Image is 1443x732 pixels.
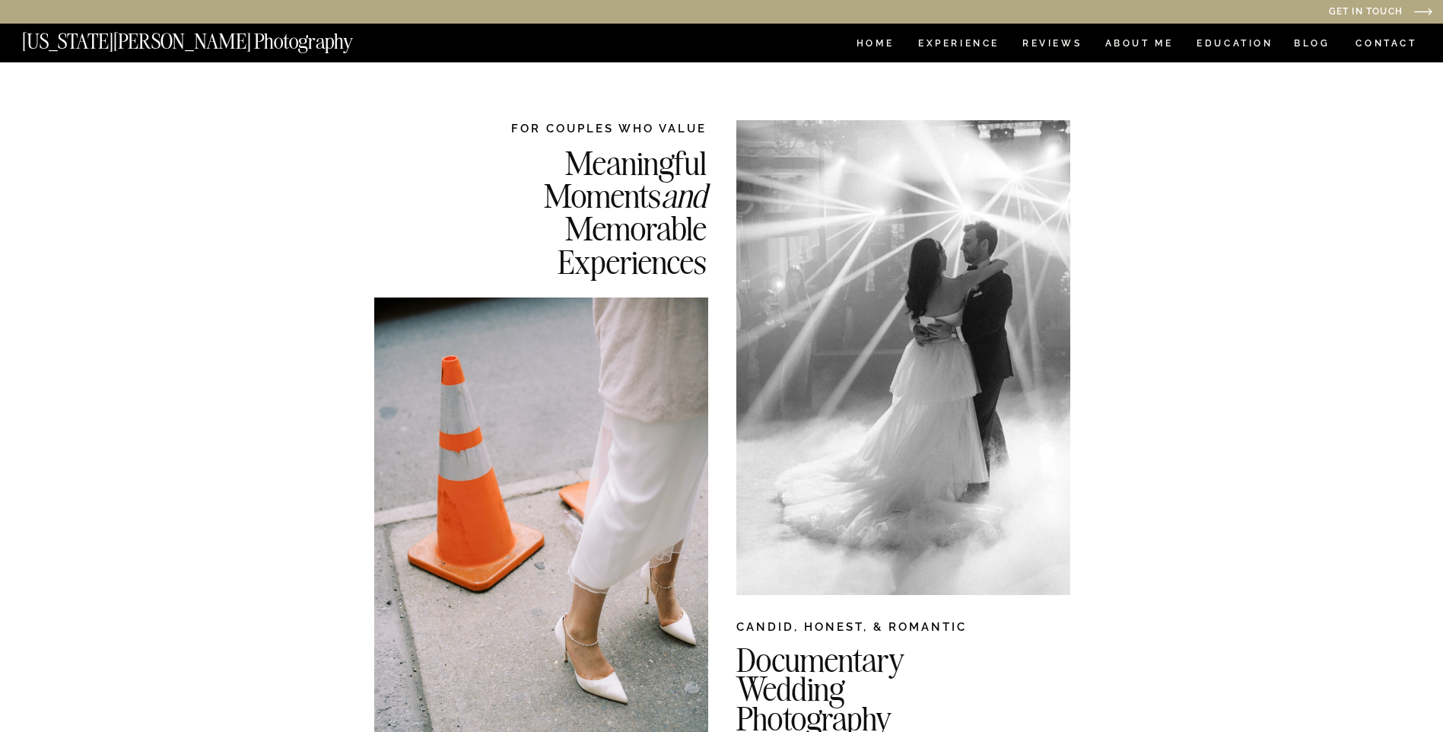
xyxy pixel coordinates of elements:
[1195,39,1275,52] a: EDUCATION
[918,39,998,52] a: Experience
[1104,39,1174,52] a: ABOUT ME
[1174,7,1403,18] a: Get in Touch
[661,174,707,216] i: and
[1294,39,1330,52] a: BLOG
[1022,39,1079,52] a: REVIEWS
[22,31,404,44] a: [US_STATE][PERSON_NAME] Photography
[1355,35,1418,52] a: CONTACT
[736,645,1138,722] h2: Documentary Wedding Photography
[466,120,707,136] h2: FOR COUPLES WHO VALUE
[736,619,1070,641] h2: CANDID, HONEST, & ROMANTIC
[466,146,707,276] h2: Meaningful Moments Memorable Experiences
[853,39,897,52] a: HOME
